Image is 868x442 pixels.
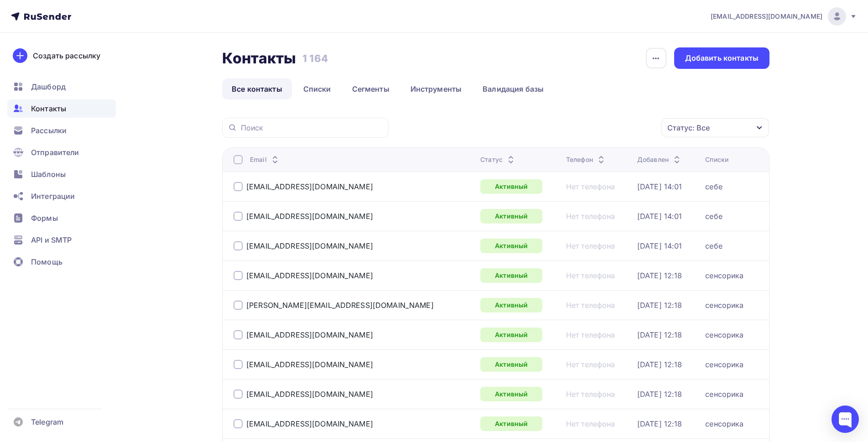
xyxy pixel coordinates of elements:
[343,78,399,99] a: Сегменты
[711,7,857,26] a: [EMAIL_ADDRESS][DOMAIN_NAME]
[705,155,728,164] div: Списки
[246,419,373,428] a: [EMAIL_ADDRESS][DOMAIN_NAME]
[480,155,516,164] div: Статус
[31,169,66,180] span: Шаблоны
[480,416,542,431] div: Активный
[685,53,759,63] div: Добавить контакты
[480,209,542,224] a: Активный
[7,99,116,118] a: Контакты
[31,103,66,114] span: Контакты
[246,360,373,369] div: [EMAIL_ADDRESS][DOMAIN_NAME]
[566,241,615,250] a: Нет телефона
[637,271,682,280] a: [DATE] 12:18
[705,419,743,428] a: сенсорика
[705,212,722,221] a: себе
[222,49,296,68] h2: Контакты
[566,330,615,339] div: Нет телефона
[661,118,769,138] button: Статус: Все
[473,78,553,99] a: Валидация базы
[637,155,682,164] div: Добавлен
[711,12,822,21] span: [EMAIL_ADDRESS][DOMAIN_NAME]
[246,212,373,221] div: [EMAIL_ADDRESS][DOMAIN_NAME]
[705,301,743,310] a: сенсорика
[7,78,116,96] a: Дашборд
[480,268,542,283] a: Активный
[566,390,615,399] a: Нет телефона
[401,78,472,99] a: Инструменты
[480,387,542,401] a: Активный
[294,78,341,99] a: Списки
[705,271,743,280] a: сенсорика
[637,241,682,250] a: [DATE] 14:01
[637,301,682,310] a: [DATE] 12:18
[637,330,682,339] a: [DATE] 12:18
[566,301,615,310] a: Нет телефона
[31,81,66,92] span: Дашборд
[246,301,434,310] div: [PERSON_NAME][EMAIL_ADDRESS][DOMAIN_NAME]
[7,165,116,183] a: Шаблоны
[31,256,62,267] span: Помощь
[637,212,682,221] div: [DATE] 14:01
[480,298,542,312] a: Активный
[637,419,682,428] a: [DATE] 12:18
[637,360,682,369] a: [DATE] 12:18
[667,122,710,133] div: Статус: Все
[246,390,373,399] div: [EMAIL_ADDRESS][DOMAIN_NAME]
[566,212,615,221] a: Нет телефона
[246,271,373,280] a: [EMAIL_ADDRESS][DOMAIN_NAME]
[566,271,615,280] a: Нет телефона
[31,416,63,427] span: Telegram
[302,52,328,65] h3: 1 164
[566,360,615,369] a: Нет телефона
[7,209,116,227] a: Формы
[705,182,722,191] a: себе
[480,179,542,194] a: Активный
[7,143,116,161] a: Отправители
[705,241,722,250] div: себе
[705,390,743,399] a: сенсорика
[250,155,281,164] div: Email
[246,241,373,250] a: [EMAIL_ADDRESS][DOMAIN_NAME]
[222,78,292,99] a: Все контакты
[33,50,100,61] div: Создать рассылку
[566,182,615,191] div: Нет телефона
[246,182,373,191] div: [EMAIL_ADDRESS][DOMAIN_NAME]
[31,234,72,245] span: API и SMTP
[705,360,743,369] a: сенсорика
[31,213,58,224] span: Формы
[480,239,542,253] a: Активный
[246,330,373,339] a: [EMAIL_ADDRESS][DOMAIN_NAME]
[480,357,542,372] a: Активный
[637,390,682,399] a: [DATE] 12:18
[637,182,682,191] div: [DATE] 14:01
[705,330,743,339] a: сенсорика
[480,328,542,342] a: Активный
